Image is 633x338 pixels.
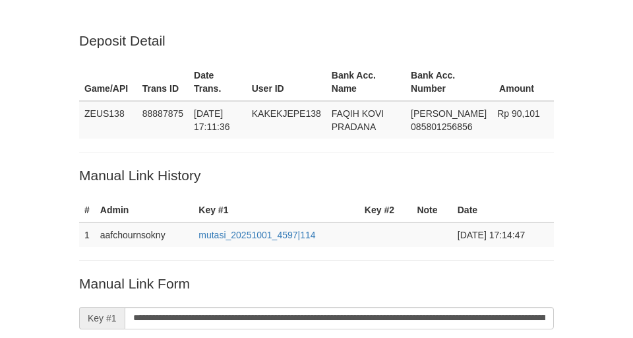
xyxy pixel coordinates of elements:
[137,101,189,139] td: 88887875
[194,108,230,132] span: [DATE] 17:11:36
[359,198,412,222] th: Key #2
[79,274,554,293] p: Manual Link Form
[79,101,137,139] td: ZEUS138
[198,230,315,240] a: mutasi_20251001_4597|114
[406,63,492,101] th: Bank Acc. Number
[79,63,137,101] th: Game/API
[411,198,452,222] th: Note
[411,108,487,119] span: [PERSON_NAME]
[95,198,193,222] th: Admin
[492,63,554,101] th: Amount
[452,198,554,222] th: Date
[452,222,554,247] td: [DATE] 17:14:47
[252,108,321,119] span: KAKEKJEPE138
[332,108,384,132] span: FAQIH KOVI PRADANA
[79,198,95,222] th: #
[137,63,189,101] th: Trans ID
[79,222,95,247] td: 1
[79,166,554,185] p: Manual Link History
[193,198,359,222] th: Key #1
[189,63,247,101] th: Date Trans.
[411,121,472,132] span: Copy 085801256856 to clipboard
[497,108,540,119] span: Rp 90,101
[247,63,326,101] th: User ID
[326,63,406,101] th: Bank Acc. Name
[79,307,125,329] span: Key #1
[79,31,554,50] p: Deposit Detail
[95,222,193,247] td: aafchournsokny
